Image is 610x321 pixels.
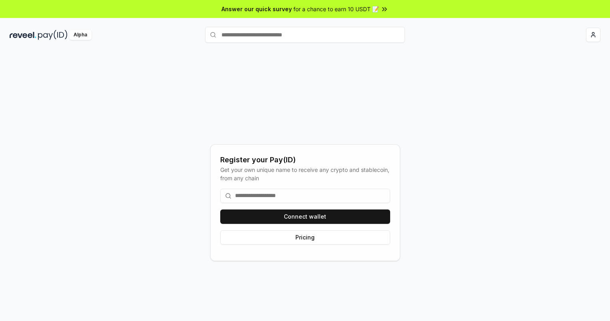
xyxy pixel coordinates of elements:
button: Connect wallet [220,209,390,224]
button: Pricing [220,230,390,245]
span: Answer our quick survey [221,5,292,13]
div: Get your own unique name to receive any crypto and stablecoin, from any chain [220,165,390,182]
div: Register your Pay(ID) [220,154,390,165]
div: Alpha [69,30,92,40]
span: for a chance to earn 10 USDT 📝 [293,5,379,13]
img: reveel_dark [10,30,36,40]
img: pay_id [38,30,68,40]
